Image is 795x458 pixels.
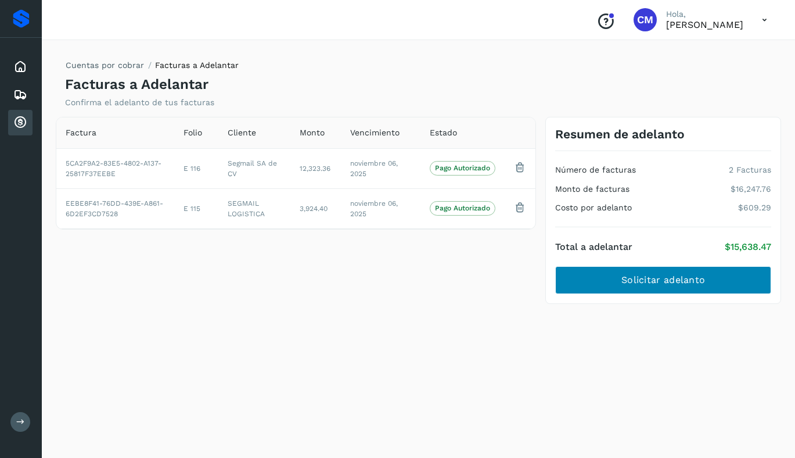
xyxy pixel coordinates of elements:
span: noviembre 06, 2025 [350,159,398,178]
td: EEBE8F41-76DD-439E-A861-6D2EF3CD7528 [56,188,174,228]
span: Vencimiento [350,127,400,139]
nav: breadcrumb [65,59,239,76]
h4: Costo por adelanto [555,203,632,213]
span: Estado [430,127,457,139]
h4: Facturas a Adelantar [65,76,208,93]
span: Solicitar adelanto [621,274,705,287]
p: Confirma el adelanto de tus facturas [65,98,214,108]
p: $15,638.47 [725,241,771,252]
div: Embarques [8,82,33,108]
p: Pago Autorizado [435,204,490,212]
td: E 115 [174,188,218,228]
button: Solicitar adelanto [555,266,771,294]
h4: Monto de facturas [555,184,629,194]
span: Monto [300,127,325,139]
td: SEGMAIL LOGISTICA [218,188,290,228]
span: Cliente [228,127,256,139]
p: Hola, [666,9,743,19]
h4: Número de facturas [555,165,636,175]
div: Cuentas por cobrar [8,110,33,135]
span: 12,323.36 [300,164,330,173]
a: Cuentas por cobrar [66,60,144,70]
p: CARLOS MAIER GARCIA [666,19,743,30]
td: E 116 [174,148,218,188]
span: 3,924.40 [300,205,328,213]
span: noviembre 06, 2025 [350,199,398,218]
span: Folio [184,127,202,139]
p: 2 Facturas [729,165,771,175]
p: $16,247.76 [731,184,771,194]
h4: Total a adelantar [555,241,632,252]
div: Inicio [8,54,33,80]
p: $609.29 [738,203,771,213]
span: Facturas a Adelantar [155,60,239,70]
span: Factura [66,127,96,139]
p: Pago Autorizado [435,164,490,172]
td: 5CA2F9A2-83E5-4802-A137-25817F37EEBE [56,148,174,188]
h3: Resumen de adelanto [555,127,685,141]
td: Segmail SA de CV [218,148,290,188]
